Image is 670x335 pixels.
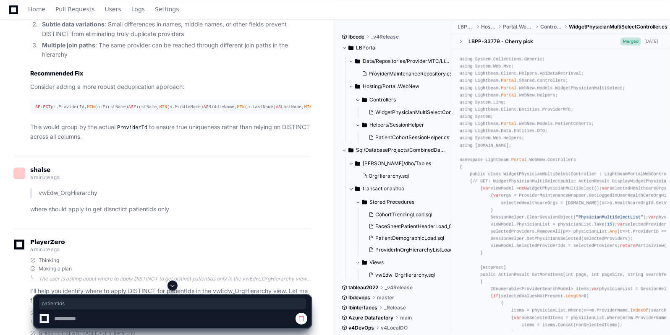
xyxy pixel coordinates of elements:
span: var [648,215,656,220]
button: [PERSON_NAME]/dbo/Tables [348,157,452,170]
span: // GET: WidgetPhysicianMultiSelect [472,179,560,184]
span: var [483,186,490,191]
span: Data/Repositories/ProviderMTC/Lightbeam.Data.Repositories.ProviderMTC [363,58,452,65]
span: Views [369,259,384,266]
button: Helpers/SessionHelper [355,118,458,132]
span: Making a plan [39,265,72,272]
span: WidgetPhysicianMultiSelectController.cs [569,23,667,30]
svg: Directory [348,43,353,53]
span: Any [610,229,617,234]
span: t [620,229,623,234]
span: ProviderInOrgHierarchyListLoad.sql [375,247,461,253]
button: Data/Repositories/ProviderMTC/Lightbeam.Data.Repositories.ProviderMTC [348,55,452,68]
span: _v4Release [371,34,399,40]
span: new [519,186,526,191]
span: ProviderMaintenanceRepository.cs [369,70,452,77]
span: Merged [620,37,641,45]
span: MIN [304,104,312,109]
span: shalse [30,166,50,173]
span: PatientCohortSessionHelper.cs [375,134,449,141]
svg: Directory [362,120,367,130]
span: p [563,229,565,234]
span: Portal [501,121,516,126]
button: CohortTrendingLoad.sql [365,209,460,221]
strong: Multiple join paths [42,42,95,49]
span: [PERSON_NAME]/dbo/Tables [363,160,431,167]
span: AS [276,104,281,109]
span: CohortTrendingLoad.sql [375,211,432,218]
span: Portal [511,157,527,162]
span: Helpers/SessionHelper [369,122,424,128]
svg: Directory [362,95,367,105]
button: Sql/DatabaseProjects/CombinedDatabaseNew [342,143,445,157]
span: LBPortal [356,44,377,51]
span: transactional/dbo [363,185,404,192]
button: PatientCohortSessionHelper.cs [365,132,453,143]
span: var [617,222,625,227]
button: OrgHierarchy.sql [359,170,447,182]
div: [DATE] [644,38,658,44]
button: ProviderInOrgHierarchyListLoad.sql [365,244,460,256]
span: PatientDemographicLoad.sql [375,235,444,242]
span: "PhysicianMultiSelectList" [576,215,643,220]
button: Stored Procedures [355,195,458,209]
span: => [620,229,628,234]
strong: Recommended Fix [30,70,83,77]
p: Consider adding a more robust deduplication approach: [30,82,311,92]
span: Stored Procedures [369,199,414,205]
span: Portal [501,86,516,91]
span: LBPortal [458,23,474,30]
svg: Directory [362,257,367,267]
span: AS [128,104,133,109]
span: a minute ago [30,174,59,180]
svg: Directory [348,145,353,155]
code: ProviderId [115,124,149,132]
span: return [620,243,636,248]
p: This would group by the actual to ensure true uniqueness rather than relying on DISTINCT across a... [30,122,311,142]
span: Hosting [481,23,496,30]
button: Hosting/Portal.WebNew [348,80,452,93]
span: Portal.WebNew [503,23,534,30]
span: MIN [87,104,94,109]
button: LBPortal [342,41,445,55]
span: Logs [131,7,145,12]
span: MIN [237,104,245,109]
span: Pull Requests [55,7,94,12]
svg: Directory [355,184,360,194]
button: vwEdw_OrgHierarchy.sql [365,269,453,281]
span: var [493,193,501,198]
span: Portal [501,78,516,83]
span: AS [203,104,208,109]
span: Sql/DatabaseProjects/CombinedDatabaseNew [356,147,445,153]
span: Users [105,7,121,12]
div: LBPP-33779 - Cherry pick [469,38,534,45]
p: vwEdw_OrgHierarchy [39,188,311,198]
li: : The same provider can be reached through different join paths in the hierarchy [39,41,311,60]
span: patientIds [42,300,304,307]
span: Controllers [369,96,396,103]
button: ProviderMaintenanceRepository.cs [359,68,452,80]
div: The user is asking about where to apply DISTINCT to get distinct patientIds only in the vwEdw_Org... [39,275,311,282]
span: PlayerZero [30,239,65,244]
span: FaceSheetPatientHeaderLoad_001.sql [375,223,466,230]
span: Portal [501,93,516,98]
span: Hosting/Portal.WebNew [363,83,419,90]
button: transactional/dbo [348,182,452,195]
span: Settings [155,7,179,12]
svg: Directory [355,81,360,91]
button: PatientDemographicLoad.sql [365,232,460,244]
span: 15 [607,222,612,227]
span: lbcode [348,34,364,40]
span: => [602,200,610,205]
span: Home [28,7,45,12]
button: FaceSheetPatientHeaderLoad_001.sql [365,221,460,232]
span: a minute ago [30,246,59,252]
span: OrgHierarchy.sql [369,173,409,179]
svg: Directory [355,56,360,66]
p: where should apply to get disnctict patientids only [30,205,311,214]
button: WidgetPhysicianMultiSelectController.cs [365,106,460,118]
span: MIN [160,104,167,109]
svg: Directory [362,197,367,207]
button: Controllers [355,93,458,106]
span: => [563,229,571,234]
